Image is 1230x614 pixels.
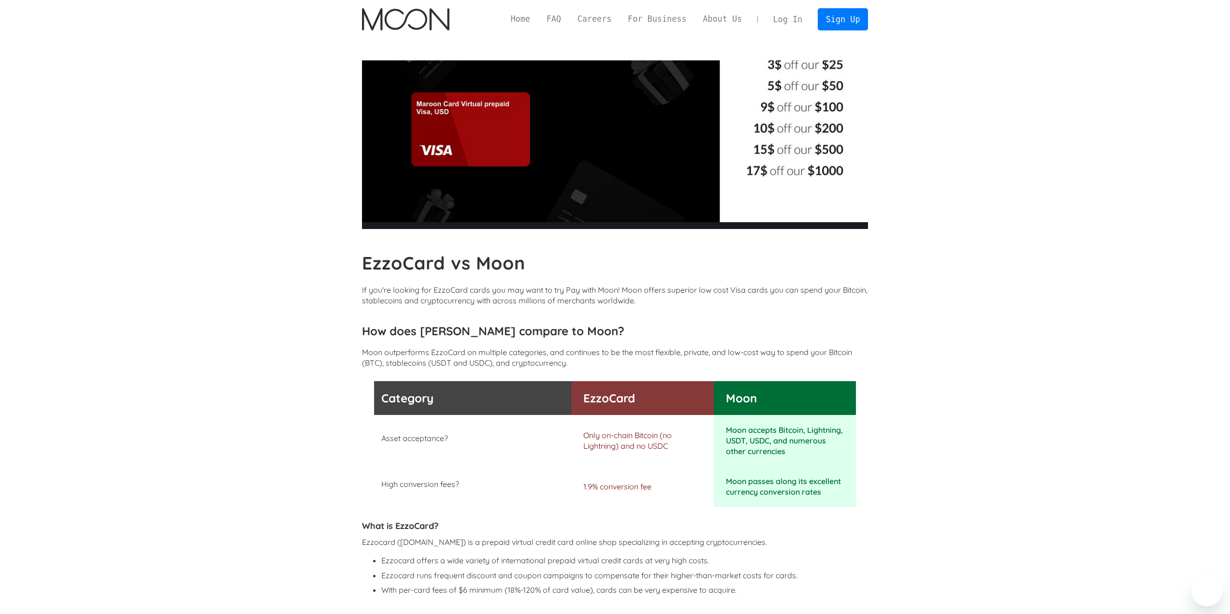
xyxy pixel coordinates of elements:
[583,391,709,405] h3: EzzoCard
[695,13,750,25] a: About Us
[381,570,868,582] li: Ezzocard runs frequent discount and coupon campaigns to compensate for their higher-than-market c...
[381,433,559,443] p: Asset acceptance?
[1191,575,1222,606] iframe: Botón para iniciar la ventana de mensajería
[569,13,620,25] a: Careers
[620,13,695,25] a: For Business
[726,391,844,405] h3: Moon
[362,347,868,368] p: Moon outperforms EzzoCard on multiple categories, and continues to be the most flexible, private,...
[381,555,868,567] li: Ezzocard offers a wide variety of international prepaid virtual credit cards at very high costs.
[503,13,538,25] a: Home
[538,13,569,25] a: FAQ
[362,285,868,306] p: If you're looking for EzzoCard cards you may want to try Pay with Moon! Moon offers superior low ...
[362,520,868,532] h4: What is EzzoCard?
[362,537,868,547] p: Ezzocard ([DOMAIN_NAME]) is a prepaid virtual credit card online shop specializing in accepting c...
[726,425,844,457] p: Moon accepts Bitcoin, Lightning, USDT, USDC, and numerous other currencies
[765,9,810,30] a: Log In
[583,481,709,492] p: 1.9% conversion fee
[362,324,868,338] h3: How does [PERSON_NAME] compare to Moon?
[362,252,526,274] b: EzzoCard vs Moon
[583,430,709,451] p: Only on-chain Bitcoin (no Lightning) and no USDC
[362,8,449,30] a: home
[818,8,868,30] a: Sign Up
[381,584,868,597] li: With per-card fees of $6 minimum (18%-120% of card value), cards can be very expensive to acquire.
[381,391,559,405] h3: Category
[362,8,449,30] img: Moon Logo
[726,476,844,497] p: Moon passes along its excellent currency conversion rates
[381,479,559,489] p: High conversion fees?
